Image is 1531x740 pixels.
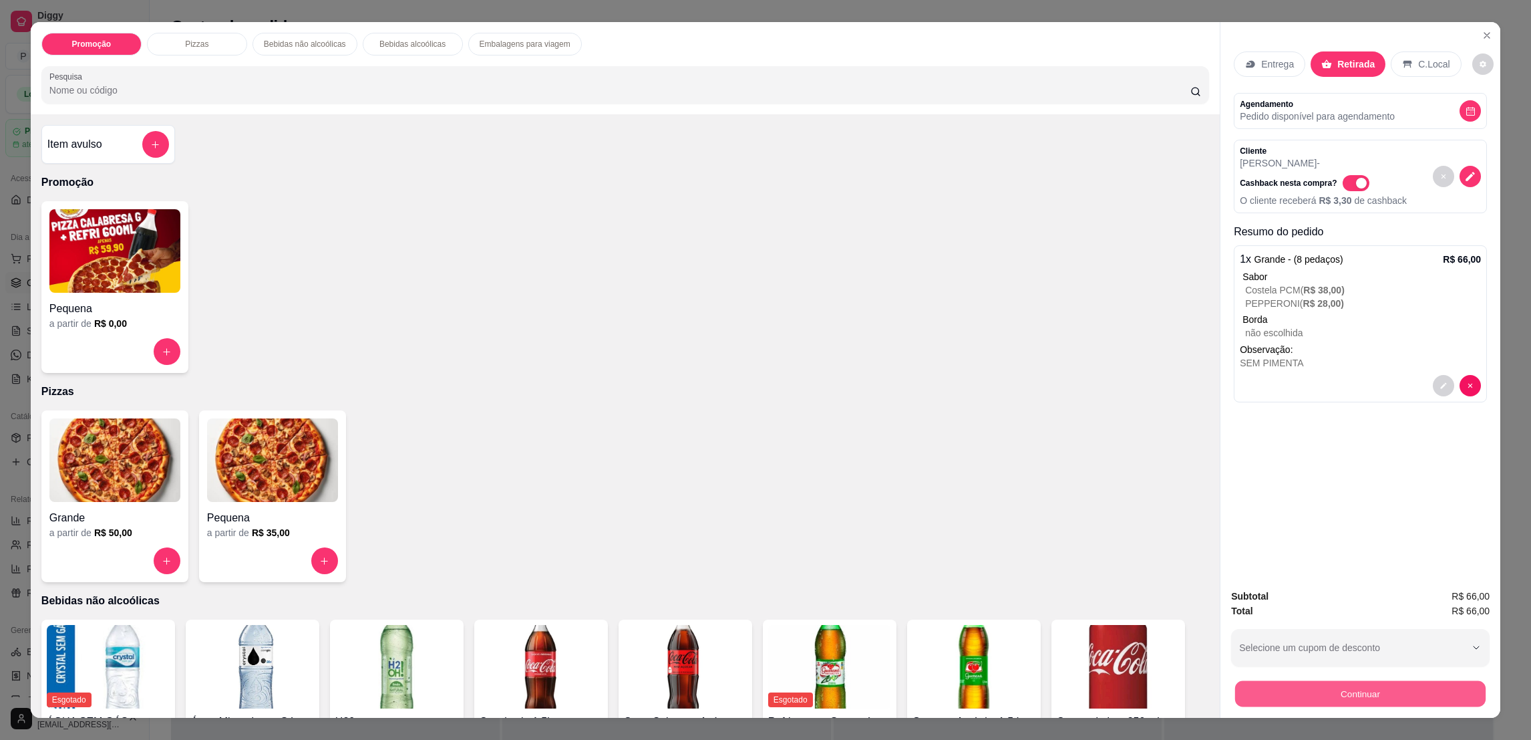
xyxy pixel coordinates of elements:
p: Entrega [1261,57,1294,71]
input: Pesquisa [49,84,1190,97]
h4: Coca cola lata 350 ml [1057,714,1180,730]
img: product-image [1057,625,1180,709]
h6: R$ 50,00 [94,526,132,539]
button: increase-product-quantity [154,547,180,574]
p: Pizzas [185,39,208,49]
img: product-image [49,418,180,502]
strong: Total [1231,606,1252,616]
p: Promoção [41,174,1209,191]
p: Agendamento [1240,99,1395,110]
div: a partir de [49,526,180,539]
p: R$ 66,00 [1443,253,1481,266]
div: a partir de [207,526,338,539]
label: Pesquisa [49,71,87,82]
span: R$ 28,00 ) [1303,298,1345,309]
button: decrease-product-quantity [1460,100,1481,122]
button: increase-product-quantity [311,547,338,574]
p: Borda [1242,313,1481,326]
h6: R$ 35,00 [252,526,290,539]
span: Esgotado [47,693,92,707]
img: product-image [207,418,338,502]
h4: H20 [335,714,458,730]
span: R$ 38,00 ) [1303,285,1345,295]
p: Bebidas não alcoólicas [41,593,1209,609]
p: Cliente [1240,146,1407,156]
button: Selecione um cupom de desconto [1231,629,1490,666]
p: Pizzas [41,384,1209,400]
span: Esgotado [768,693,813,707]
h4: ÁGUA SEM GÁS [47,714,170,730]
p: C.Local [1418,57,1450,71]
p: Bebidas alcoólicas [379,39,446,49]
p: PEPPERONI ( [1245,297,1481,310]
img: product-image [768,625,891,709]
button: decrease-product-quantity [1460,166,1481,187]
img: product-image [47,625,170,709]
h4: Pequena [49,301,180,317]
div: Sabor [1242,270,1481,283]
span: R$ 66,00 [1452,604,1490,618]
div: SEM PIMENTA [1240,356,1481,370]
p: Observação: [1240,343,1481,356]
p: [PERSON_NAME] - [1240,156,1407,170]
button: increase-product-quantity [154,338,180,365]
div: a partir de [49,317,180,330]
button: decrease-product-quantity [1433,166,1454,187]
button: decrease-product-quantity [1472,53,1494,75]
p: 1 x [1240,251,1343,267]
p: Cashback nesta compra? [1240,178,1337,189]
img: product-image [49,209,180,293]
p: Retirada [1337,57,1375,71]
span: R$ 3,30 [1319,195,1354,206]
h4: Cocal cola 1,5l [480,714,603,730]
p: Bebidas não alcoólicas [264,39,346,49]
p: Pedido disponível para agendamento [1240,110,1395,123]
button: Close [1476,25,1498,46]
span: Grande - (8 pedaços) [1254,254,1343,265]
img: product-image [480,625,603,709]
button: Continuar [1235,681,1486,707]
p: Costela PCM ( [1245,283,1481,297]
p: Promoção [72,39,112,49]
button: decrease-product-quantity [1433,375,1454,396]
button: decrease-product-quantity [1460,375,1481,396]
span: R$ 66,00 [1452,589,1490,604]
button: add-separate-item [142,131,169,158]
p: Embalagens para viagem [480,39,570,49]
img: product-image [335,625,458,709]
h4: Item avulso [47,136,102,152]
img: product-image [191,625,314,709]
strong: Subtotal [1231,591,1268,602]
h4: Grande [49,510,180,526]
h4: Guarana Antártica1,5 L [912,714,1035,730]
h6: R$ 0,00 [94,317,127,330]
p: O cliente receberá de cashback [1240,194,1407,207]
img: product-image [912,625,1035,709]
img: product-image [624,625,747,709]
p: não escolhida [1245,326,1481,340]
label: Automatic updates [1343,175,1375,191]
p: Resumo do pedido [1234,224,1487,240]
h4: Pequena [207,510,338,526]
